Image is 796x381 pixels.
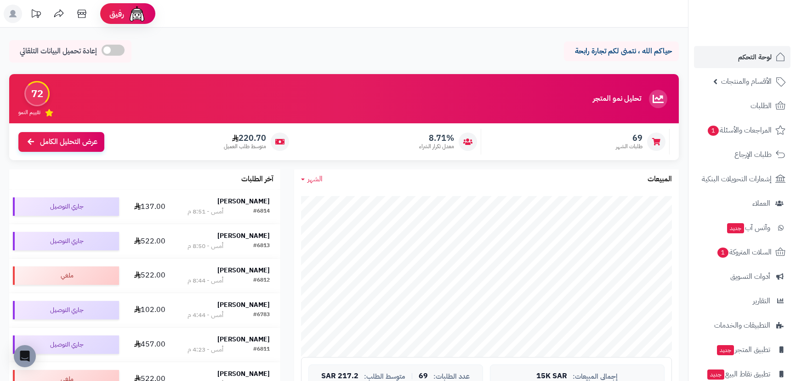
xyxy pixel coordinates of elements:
[253,311,270,320] div: #6783
[616,133,642,143] span: 69
[109,8,124,19] span: رفيق
[224,133,266,143] span: 220.70
[253,345,270,354] div: #6811
[188,311,223,320] div: أمس - 4:44 م
[714,319,770,332] span: التطبيقات والخدمات
[13,266,119,285] div: ملغي
[188,207,223,216] div: أمس - 8:51 م
[571,46,672,57] p: حياكم الله ، نتمنى لكم تجارة رابحة
[717,345,734,355] span: جديد
[13,301,119,319] div: جاري التوصيل
[419,372,428,381] span: 69
[253,276,270,285] div: #6812
[419,133,454,143] span: 8.71%
[726,221,770,234] span: وآتس آب
[253,242,270,251] div: #6813
[188,242,223,251] div: أمس - 8:50 م
[188,345,223,354] div: أمس - 4:23 م
[123,328,177,362] td: 457.00
[433,373,470,381] span: عدد الطلبات:
[14,345,36,367] div: Open Intercom Messenger
[307,173,323,185] span: الشهر
[241,175,273,184] h3: آخر الطلبات
[694,314,790,336] a: التطبيقات والخدمات
[751,99,772,112] span: الطلبات
[224,143,266,150] span: متوسط طلب العميل
[702,173,772,185] span: إشعارات التحويلات البنكية
[694,339,790,361] a: تطبيق المتجرجديد
[707,369,724,380] span: جديد
[217,196,270,206] strong: [PERSON_NAME]
[738,51,772,63] span: لوحة التحكم
[13,197,119,216] div: جاري التوصيل
[123,259,177,293] td: 522.00
[217,300,270,310] strong: [PERSON_NAME]
[411,373,413,380] span: |
[694,266,790,288] a: أدوات التسويق
[217,335,270,344] strong: [PERSON_NAME]
[301,174,323,185] a: الشهر
[13,232,119,250] div: جاري التوصيل
[717,248,728,258] span: 1
[188,276,223,285] div: أمس - 8:44 م
[217,231,270,241] strong: [PERSON_NAME]
[716,246,772,259] span: السلات المتروكة
[694,241,790,263] a: السلات المتروكة1
[694,46,790,68] a: لوحة التحكم
[694,192,790,214] a: العملاء
[733,26,787,45] img: logo-2.png
[706,368,770,381] span: تطبيق نقاط البيع
[694,119,790,141] a: المراجعات والأسئلة1
[18,132,104,152] a: عرض التحليل الكامل
[707,124,772,137] span: المراجعات والأسئلة
[721,75,772,88] span: الأقسام والمنتجات
[217,369,270,379] strong: [PERSON_NAME]
[593,95,641,103] h3: تحليل نمو المتجر
[24,5,47,25] a: تحديثات المنصة
[752,197,770,210] span: العملاء
[694,168,790,190] a: إشعارات التحويلات البنكية
[753,294,770,307] span: التقارير
[616,143,642,150] span: طلبات الشهر
[20,46,97,57] span: إعادة تحميل البيانات التلقائي
[536,372,567,381] span: 15K SAR
[253,207,270,216] div: #6814
[123,190,177,224] td: 137.00
[217,266,270,275] strong: [PERSON_NAME]
[694,217,790,239] a: وآتس آبجديد
[123,224,177,258] td: 522.00
[573,373,618,381] span: إجمالي المبيعات:
[364,373,405,381] span: متوسط الطلب:
[321,372,358,381] span: 217.2 SAR
[727,223,744,233] span: جديد
[694,95,790,117] a: الطلبات
[694,144,790,166] a: طلبات الإرجاع
[128,5,146,23] img: ai-face.png
[708,126,719,136] span: 1
[123,293,177,327] td: 102.00
[419,143,454,150] span: معدل تكرار الشراء
[13,335,119,354] div: جاري التوصيل
[734,148,772,161] span: طلبات الإرجاع
[648,175,672,184] h3: المبيعات
[716,343,770,356] span: تطبيق المتجر
[694,290,790,312] a: التقارير
[730,270,770,283] span: أدوات التسويق
[18,109,40,116] span: تقييم النمو
[40,137,97,147] span: عرض التحليل الكامل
